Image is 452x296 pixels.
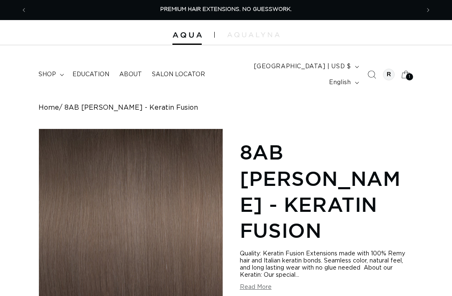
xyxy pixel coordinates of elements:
[119,71,142,78] span: About
[324,75,362,90] button: English
[67,66,114,83] a: Education
[254,62,351,71] span: [GEOGRAPHIC_DATA] | USD $
[39,71,56,78] span: shop
[39,104,59,112] a: Home
[160,7,292,12] span: PREMIUM HAIR EXTENSIONS. NO GUESSWORK.
[362,65,381,84] summary: Search
[152,71,205,78] span: Salon Locator
[172,32,202,38] img: Aqua Hair Extensions
[419,2,437,18] button: Next announcement
[227,32,280,37] img: aqualyna.com
[39,104,413,112] nav: breadcrumbs
[114,66,147,83] a: About
[240,284,272,291] button: Read More
[249,59,362,75] button: [GEOGRAPHIC_DATA] | USD $
[64,104,198,112] span: 8AB [PERSON_NAME] - Keratin Fusion
[33,66,67,83] summary: shop
[329,78,351,87] span: English
[15,2,33,18] button: Previous announcement
[240,250,413,279] div: Quality: Keratin Fusion Extensions made with 100% Remy hair and Italian keratin bonds. Seamless c...
[147,66,210,83] a: Salon Locator
[409,73,411,80] span: 1
[240,139,413,244] h1: 8AB [PERSON_NAME] - Keratin Fusion
[72,71,109,78] span: Education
